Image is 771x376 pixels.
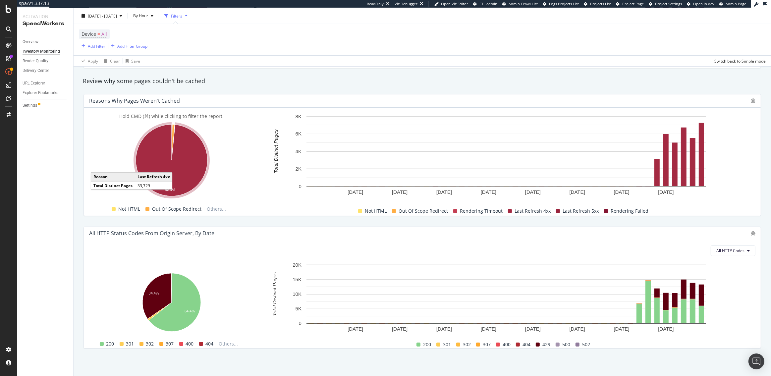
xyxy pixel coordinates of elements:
[441,1,468,6] span: Open Viz Editor
[748,353,764,369] div: Open Intercom Messenger
[443,341,451,349] span: 301
[712,56,766,66] button: Switch back to Simple mode
[436,189,452,195] text: [DATE]
[101,56,120,66] button: Clear
[296,114,302,119] text: 8K
[296,166,302,172] text: 2K
[88,13,117,19] span: [DATE] - [DATE]
[23,13,68,20] div: Activation
[273,129,279,173] text: Total Distinct Pages
[590,1,611,6] span: Projects List
[549,1,579,6] span: Logs Projects List
[23,102,37,109] div: Settings
[719,1,746,7] a: Admin Page
[463,341,471,349] span: 302
[614,326,629,332] text: [DATE]
[399,207,448,215] span: Out Of Scope Redirect
[622,1,644,6] span: Project Page
[216,340,241,348] span: Others...
[570,326,585,332] text: [DATE]
[23,89,58,96] div: Explorer Bookmarks
[542,341,550,349] span: 429
[146,340,154,348] span: 302
[131,13,148,19] span: By Hour
[296,148,302,154] text: 4K
[479,1,497,6] span: FTL admin
[711,245,755,256] button: All HTTP Codes
[483,341,491,349] span: 307
[395,1,418,7] div: Viz Debugger:
[293,291,302,297] text: 10K
[89,270,254,335] svg: A chart.
[503,341,511,349] span: 400
[423,341,431,349] span: 200
[185,309,195,313] text: 64.4%
[97,31,100,37] span: =
[348,189,363,195] text: [DATE]
[256,113,756,201] div: A chart.
[525,326,541,332] text: [DATE]
[509,1,538,6] span: Admin Crawl List
[502,1,538,7] a: Admin Crawl List
[614,189,629,195] text: [DATE]
[23,67,69,74] a: Delivery Center
[23,38,69,45] a: Overview
[165,188,175,192] text: 98.4%
[89,230,214,237] div: All HTTP Status Codes from Origin Server, by Date
[481,326,496,332] text: [DATE]
[460,207,503,215] span: Rendering Timeout
[23,38,38,45] div: Overview
[82,31,96,37] span: Device
[525,189,541,195] text: [DATE]
[523,341,530,349] span: 404
[23,67,49,74] div: Delivery Center
[88,43,105,49] div: Add Filter
[152,205,201,213] span: Out Of Scope Redirect
[88,58,98,64] div: Apply
[543,1,579,7] a: Logs Projects List
[296,306,302,311] text: 5K
[392,189,408,195] text: [DATE]
[658,326,674,332] text: [DATE]
[365,207,387,215] span: Not HTML
[89,97,180,104] div: Reasons why pages weren't cached
[436,326,452,332] text: [DATE]
[434,1,468,7] a: Open Viz Editor
[616,1,644,7] a: Project Page
[299,321,302,326] text: 0
[272,272,277,316] text: Total Distinct Pages
[726,1,746,6] span: Admin Page
[101,29,107,39] span: All
[89,121,254,201] div: A chart.
[515,207,551,215] span: Last Refresh 4xx
[481,189,496,195] text: [DATE]
[79,56,98,66] button: Apply
[348,326,363,332] text: [DATE]
[166,340,174,348] span: 307
[23,48,60,55] div: Inventory Monitoring
[23,89,69,96] a: Explorer Bookmarks
[131,58,140,64] div: Save
[79,42,105,50] button: Add Filter
[117,43,147,49] div: Add Filter Group
[584,1,611,7] a: Projects List
[108,42,147,50] button: Add Filter Group
[23,48,69,55] a: Inventory Monitoring
[562,341,570,349] span: 500
[714,58,766,64] div: Switch back to Simple mode
[171,13,182,19] div: Filters
[296,131,302,136] text: 6K
[751,231,755,236] div: bug
[23,102,69,109] a: Settings
[658,189,674,195] text: [DATE]
[256,261,756,335] svg: A chart.
[23,80,69,87] a: URL Explorer
[299,184,302,189] text: 0
[204,205,229,213] span: Others...
[106,340,114,348] span: 200
[687,1,714,7] a: Open in dev
[110,58,120,64] div: Clear
[80,77,765,85] div: Review why some pages couldn't be cached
